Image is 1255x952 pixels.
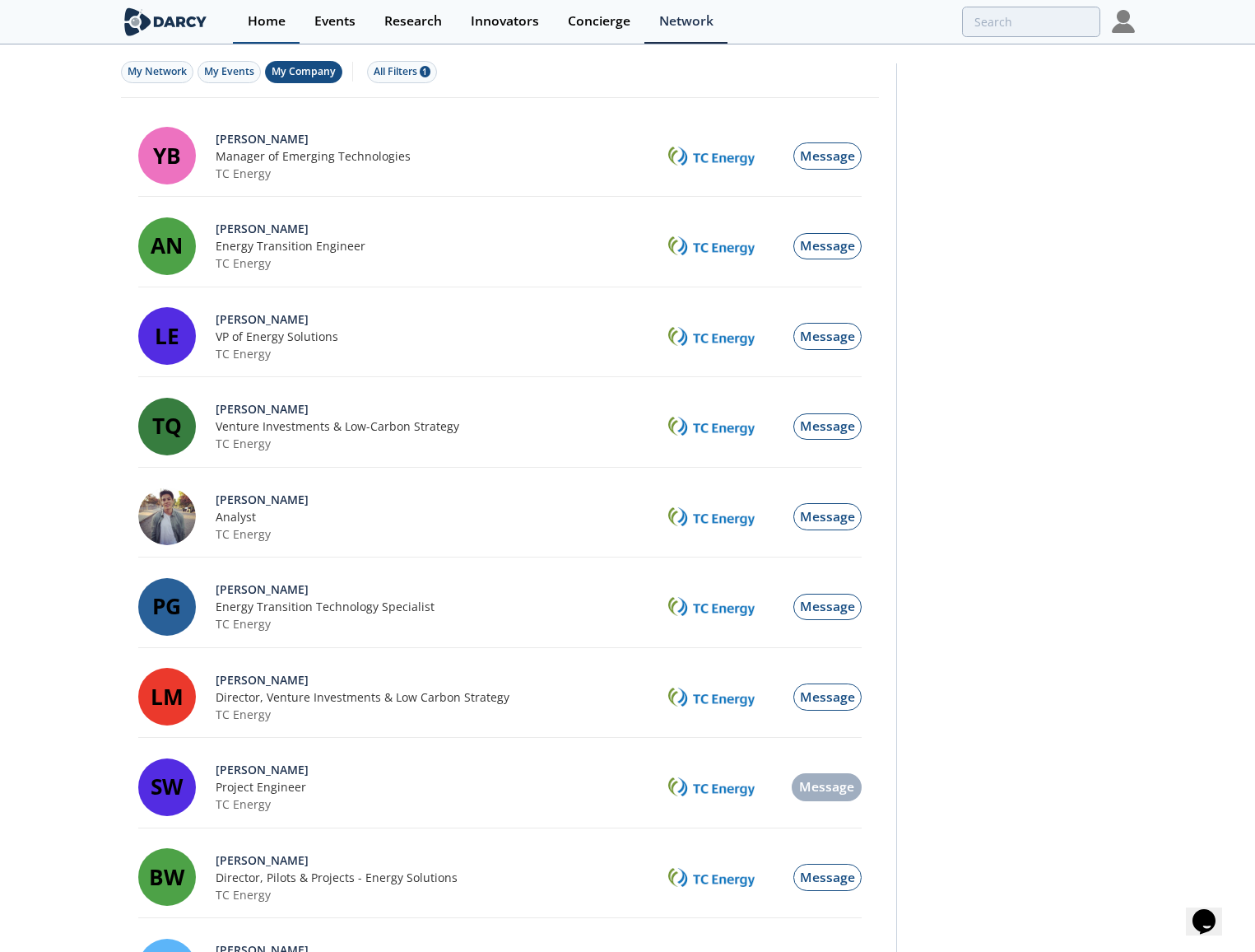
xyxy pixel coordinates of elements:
[800,507,855,525] span: Message
[138,398,196,455] div: TQ
[216,761,654,778] div: View Profile
[138,488,196,545] img: bdkTfmXHTzSTqRCijwMe
[314,15,356,28] div: Events
[138,217,196,275] div: AN
[216,671,654,688] div: View Profile
[216,237,654,254] div: Energy Transition Engineer
[793,864,862,891] button: Message
[216,418,654,435] div: Venture Investments & Low-Carbon Strategy
[216,220,654,237] div: View Profile
[668,688,755,707] img: TC Energy
[216,130,654,147] div: View Profile
[668,147,755,166] img: TC Energy
[668,236,755,255] img: TC Energy
[792,773,862,802] button: Message
[216,706,654,723] div: TC Energy
[793,233,862,260] button: Message
[962,7,1100,37] input: Advanced Search
[248,15,286,28] div: Home
[799,777,854,797] span: Message
[420,66,430,77] span: 1
[1186,886,1239,936] iframe: chat widget
[216,165,654,182] div: TC Energy
[216,400,654,418] div: View Profile
[138,758,196,816] div: SW
[668,507,755,526] img: TC Energy
[793,142,862,170] button: Message
[216,886,654,903] div: TC Energy
[668,597,755,616] img: TC Energy
[121,7,211,36] img: logo-wide.svg
[800,327,855,345] span: Message
[216,328,654,345] div: VP of Energy Solutions
[668,777,755,796] img: TC Energy
[216,796,654,813] div: TC Energy
[793,503,862,530] button: Message
[216,310,654,328] div: View Profile
[471,15,539,28] div: Innovators
[265,61,342,83] button: My Company
[138,848,196,906] div: BW
[568,15,630,28] div: Concierge
[216,869,654,886] div: Director, Pilots & Projects - Energy Solutions
[800,147,855,165] span: Message
[659,15,713,28] div: Network
[198,61,261,83] button: My Events
[216,581,654,598] div: View Profile
[668,327,755,346] img: TC Energy
[793,594,862,621] button: Message
[216,525,654,543] div: TC Energy
[138,127,196,184] div: YB
[204,64,254,78] span: My Events
[800,868,855,886] span: Message
[793,684,862,711] button: Message
[668,417,755,436] img: TC Energy
[138,307,196,365] div: LE
[216,688,654,706] div: Director, Venture Investments & Low Carbon Strategy
[800,417,855,435] span: Message
[793,323,862,350] button: Message
[216,147,654,165] div: Manager of Emerging Technologies
[800,597,855,615] span: Message
[793,413,862,441] button: Message
[216,852,654,869] div: View Profile
[216,345,654,362] div: TC Energy
[216,598,654,615] div: Energy Transition Technology Specialist
[374,64,430,79] div: All Filters
[138,578,196,636] div: PG
[800,236,855,254] span: Message
[1112,10,1135,33] img: Profile
[216,491,654,508] div: View Profile
[128,64,187,78] span: My Network
[121,61,193,83] button: My Network
[384,15,442,28] div: Research
[216,615,654,632] div: TC Energy
[668,868,755,887] img: TC Energy
[216,508,654,525] div: Analyst
[216,778,654,796] div: Project Engineer
[800,688,855,706] span: Message
[216,254,654,272] div: TC Energy
[272,64,336,78] span: My Company
[138,668,196,726] div: LM
[367,61,437,83] button: All Filters 1
[216,435,654,452] div: TC Energy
